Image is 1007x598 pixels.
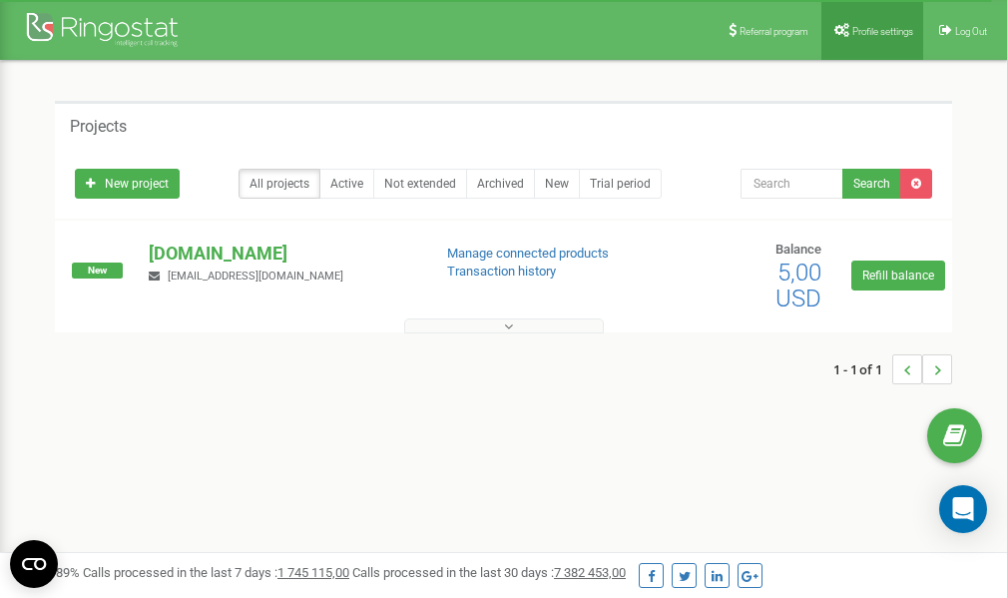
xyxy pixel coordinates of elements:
span: [EMAIL_ADDRESS][DOMAIN_NAME] [168,270,343,283]
span: 5,00 USD [775,259,821,312]
span: Referral program [740,26,808,37]
span: New [72,263,123,279]
div: Open Intercom Messenger [939,485,987,533]
a: Trial period [579,169,662,199]
span: Log Out [955,26,987,37]
button: Open CMP widget [10,540,58,588]
u: 7 382 453,00 [554,565,626,580]
a: Transaction history [447,264,556,279]
span: Profile settings [852,26,913,37]
a: All projects [239,169,320,199]
u: 1 745 115,00 [277,565,349,580]
a: New [534,169,580,199]
a: New project [75,169,180,199]
span: Calls processed in the last 7 days : [83,565,349,580]
span: Balance [775,242,821,257]
input: Search [741,169,843,199]
span: 1 - 1 of 1 [833,354,892,384]
a: Active [319,169,374,199]
p: [DOMAIN_NAME] [149,241,414,267]
button: Search [842,169,901,199]
a: Refill balance [851,261,945,291]
a: Manage connected products [447,246,609,261]
nav: ... [833,334,952,404]
a: Archived [466,169,535,199]
h5: Projects [70,118,127,136]
a: Not extended [373,169,467,199]
span: Calls processed in the last 30 days : [352,565,626,580]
